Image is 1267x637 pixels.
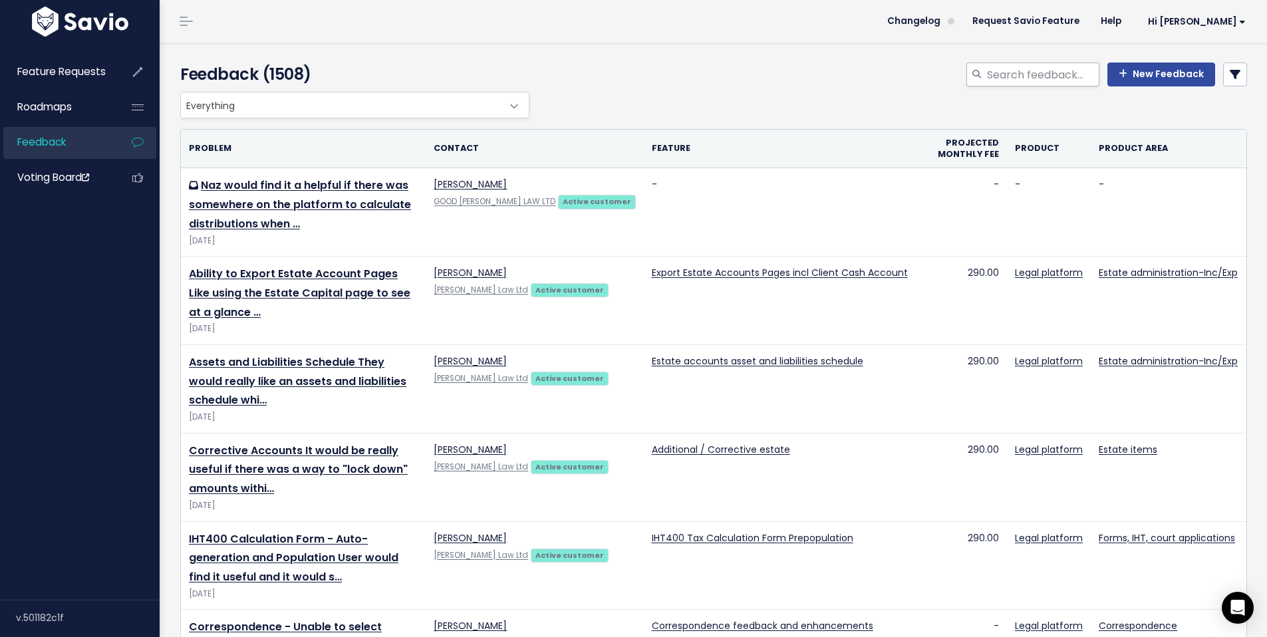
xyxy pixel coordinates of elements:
a: Export Estate Accounts Pages incl Client Cash Account [652,266,908,279]
a: Estate items [1099,443,1157,456]
td: - [1091,168,1246,257]
input: Search feedback... [986,63,1099,86]
td: 290.00 [916,433,1007,521]
th: Contact [426,130,643,168]
a: Assets and Liabilities Schedule They would really like an assets and liabilities schedule whi… [189,354,406,408]
a: [PERSON_NAME] Law Ltd [434,285,528,295]
a: [PERSON_NAME] [434,619,507,632]
a: Correspondence feedback and enhancements [652,619,873,632]
a: Roadmaps [3,92,110,122]
a: Correspondence [1099,619,1177,632]
a: Hi [PERSON_NAME] [1132,11,1256,32]
a: Voting Board [3,162,110,193]
a: [PERSON_NAME] Law Ltd [434,461,528,472]
div: [DATE] [189,234,418,248]
a: Legal platform [1015,619,1083,632]
a: Additional / Corrective estate [652,443,790,456]
span: Hi [PERSON_NAME] [1148,17,1246,27]
th: Feature [644,130,916,168]
a: Legal platform [1015,354,1083,368]
a: Active customer [558,194,635,207]
img: logo-white.9d6f32f41409.svg [29,7,132,37]
div: Open Intercom Messenger [1222,592,1254,624]
a: Active customer [531,548,608,561]
td: 290.00 [916,344,1007,433]
a: Request Savio Feature [962,11,1090,31]
a: IHT400 Calculation Form - Auto-generation and Population User would find it useful and it would s… [189,531,398,585]
div: [DATE] [189,410,418,424]
a: Legal platform [1015,443,1083,456]
div: [DATE] [189,587,418,601]
a: [PERSON_NAME] [434,178,507,191]
span: Voting Board [17,170,89,184]
strong: Active customer [535,373,604,384]
strong: Active customer [563,196,631,207]
strong: Active customer [535,285,604,295]
th: Projected monthly fee [916,130,1007,168]
a: Legal platform [1015,266,1083,279]
h4: Feedback (1508) [180,63,523,86]
span: Everything [181,92,502,118]
th: Problem [181,130,426,168]
span: Roadmaps [17,100,72,114]
span: Changelog [887,17,940,26]
th: Product Area [1091,130,1246,168]
a: Feedback [3,127,110,158]
a: [PERSON_NAME] [434,266,507,279]
td: 290.00 [916,521,1007,610]
a: [PERSON_NAME] Law Ltd [434,550,528,561]
a: GOOD [PERSON_NAME] LAW LTD [434,196,555,207]
a: Help [1090,11,1132,31]
a: Estate administration-Inc/Exp [1099,354,1238,368]
strong: Active customer [535,550,604,561]
a: Ability to Export Estate Account Pages Like using the Estate Capital page to see at a glance … [189,266,410,320]
a: [PERSON_NAME] [434,531,507,545]
span: Feature Requests [17,64,106,78]
a: Active customer [531,371,608,384]
a: IHT400 Tax Calculation Form Prepopulation [652,531,853,545]
a: Feature Requests [3,57,110,87]
th: Product [1007,130,1091,168]
a: [PERSON_NAME] [434,443,507,456]
td: 290.00 [916,257,1007,345]
div: v.501182c1f [16,600,160,635]
a: Legal platform [1015,531,1083,545]
a: Estate administration-Inc/Exp [1099,266,1238,279]
a: [PERSON_NAME] Law Ltd [434,373,528,384]
a: Estate accounts asset and liabilities schedule [652,354,863,368]
td: - [1007,168,1091,257]
span: Everything [180,92,529,118]
div: [DATE] [189,499,418,513]
a: New Feedback [1107,63,1215,86]
a: Active customer [531,283,608,296]
a: Naz would find it a helpful if there was somewhere on the platform to calculate distributions when … [189,178,411,231]
a: [PERSON_NAME] [434,354,507,368]
div: [DATE] [189,322,418,336]
span: Feedback [17,135,66,149]
a: Active customer [531,459,608,473]
td: - [644,168,916,257]
a: Forms, IHT, court applications [1099,531,1235,545]
a: Corrective Accounts It would be really useful if there was a way to "lock down" amounts withi… [189,443,408,497]
td: - [916,168,1007,257]
strong: Active customer [535,461,604,472]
